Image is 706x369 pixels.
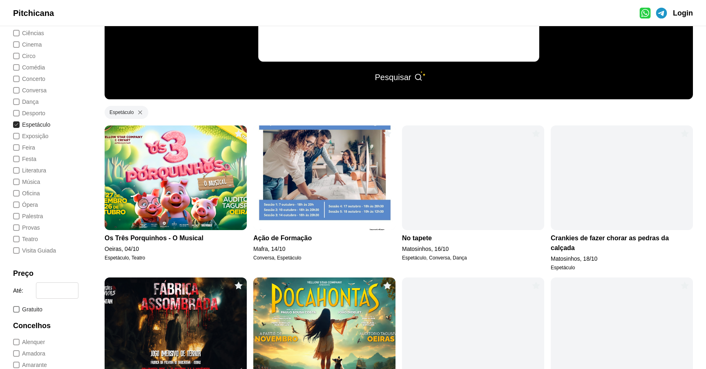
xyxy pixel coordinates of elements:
[22,235,38,243] div: Teatro
[253,233,395,243] div: Ação de Formação
[22,121,50,129] div: Espetáculo
[22,361,47,369] div: Amarante
[13,98,78,106] label: Category
[105,245,247,253] div: Oeiras, 04/10
[105,125,247,230] img: Os Três Porquinhos - O Musical
[13,178,78,186] label: Category
[13,305,78,313] label: Free
[13,246,78,255] label: Category
[36,283,112,298] input: Input Field
[13,52,78,60] label: Category
[13,268,78,279] div: Preço
[13,338,78,346] label: District
[22,143,35,152] div: Feira
[551,255,693,263] div: Matosinhos, 18/10
[262,13,536,58] textarea: Input Field
[105,233,247,243] div: Os Três Porquinhos - O Musical
[13,109,78,117] label: Category
[13,143,78,152] label: Category
[22,178,40,186] div: Música
[402,233,544,243] div: No tapete
[22,86,47,94] div: Conversa
[22,305,42,313] div: Gratuito
[13,63,78,72] label: Category
[673,7,693,19] a: Login
[402,245,544,253] div: Matosinhos, 16/10
[22,40,42,49] div: Cinema
[22,63,45,72] div: Comédia
[22,52,36,60] div: Circo
[13,121,78,129] label: Category
[22,132,49,140] div: Exposição
[109,109,134,116] div: Espetáculo
[13,7,54,19] a: Pitchicana
[22,201,38,209] div: Ópera
[22,166,46,174] div: Literatura
[13,287,33,294] div: Até:
[22,246,56,255] div: Visita Guiada
[673,9,693,17] span: Login
[402,125,544,271] a: No tapeteMatosinhos, 16/10Espetáculo, Conversa, Dança
[22,29,44,37] div: Ciências
[22,98,38,106] div: Dança
[253,255,395,261] div: Conversa, Espetáculo
[551,233,693,253] div: Crankies de fazer chorar as pedras da calçada
[13,349,78,358] label: District
[551,264,693,271] div: Espetáculo
[13,40,78,49] label: Category
[13,9,54,18] span: Pitchicana
[13,29,78,37] label: Category
[22,75,45,83] div: Concerto
[22,212,43,220] div: Palestra
[13,235,78,243] label: Category
[22,155,36,163] div: Festa
[13,320,51,331] div: Concelhos
[253,125,395,230] img: Ação de Formação
[13,189,78,197] label: Category
[13,86,78,94] label: Category
[105,125,247,271] a: Os Três Porquinhos - O MusicalOeiras, 04/10Espetáculo, Teatro
[13,155,78,163] label: Category
[551,125,693,271] a: Crankies de fazer chorar as pedras da calçadaMatosinhos, 18/10Espetáculo
[13,132,78,140] label: Category
[402,255,544,261] div: Espetáculo, Conversa, Dança
[13,361,78,369] label: District
[13,75,78,83] label: Category
[375,72,411,83] div: Pesquisar
[22,109,45,117] div: Desporto
[22,224,40,232] div: Provas
[253,245,395,253] div: Mafra, 14/10
[13,166,78,174] label: Category
[22,338,45,346] div: Alenquer
[13,212,78,220] label: Category
[105,255,247,261] div: Espetáculo, Teatro
[253,125,395,271] a: Ação de FormaçãoMafra, 14/10Conversa, Espetáculo
[22,349,45,358] div: Amadora
[13,201,78,209] label: Category
[22,189,40,197] div: Oficina
[13,224,78,232] label: Category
